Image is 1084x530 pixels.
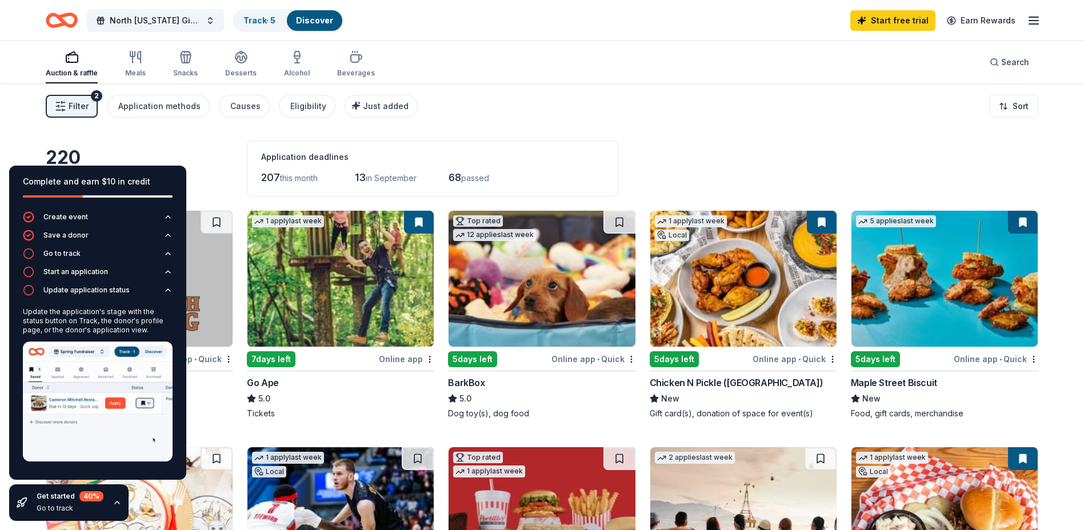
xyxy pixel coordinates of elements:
[661,392,679,405] span: New
[125,46,146,83] button: Meals
[118,99,201,113] div: Application methods
[655,215,727,227] div: 1 apply last week
[798,355,801,364] span: •
[258,392,270,405] span: 5.0
[43,212,88,222] div: Create event
[87,9,224,32] button: North [US_STATE] Giving Day
[79,491,103,501] div: 40 %
[650,211,837,347] img: Image for Chicken N Pickle (Grand Prairie)
[69,99,89,113] span: Filter
[448,351,497,367] div: 5 days left
[125,69,146,78] div: Meals
[650,376,823,390] div: Chicken N Pickle ([GEOGRAPHIC_DATA])
[851,408,1038,419] div: Food, gift cards, merchandise
[856,452,928,464] div: 1 apply last week
[230,99,261,113] div: Causes
[23,248,173,266] button: Go to track
[1013,99,1029,113] span: Sort
[1001,55,1029,69] span: Search
[107,95,210,118] button: Application methods
[856,215,936,227] div: 5 applies last week
[551,352,636,366] div: Online app Quick
[37,504,103,513] div: Go to track
[279,95,335,118] button: Eligibility
[366,173,417,183] span: in September
[43,267,108,276] div: Start an application
[37,491,103,501] div: Get started
[280,173,318,183] span: this month
[91,90,102,102] div: 2
[379,352,434,366] div: Online app
[954,352,1038,366] div: Online app Quick
[23,342,173,461] img: Update
[23,284,173,303] button: Update application status
[46,7,78,34] a: Home
[173,69,198,78] div: Snacks
[247,376,279,390] div: Go Ape
[461,173,489,183] span: passed
[655,230,689,241] div: Local
[261,150,604,164] div: Application deadlines
[284,46,310,83] button: Alcohol
[225,46,257,83] button: Desserts
[345,95,418,118] button: Just added
[856,466,890,477] div: Local
[453,215,503,227] div: Top rated
[23,266,173,284] button: Start an application
[850,10,935,31] a: Start free trial
[650,351,699,367] div: 5 days left
[851,210,1038,419] a: Image for Maple Street Biscuit5 applieslast week5days leftOnline app•QuickMaple Street BiscuitNew...
[243,15,275,25] a: Track· 5
[233,9,343,32] button: Track· 5Discover
[448,376,485,390] div: BarkBox
[110,14,201,27] span: North [US_STATE] Giving Day
[247,210,434,419] a: Image for Go Ape1 applylast week7days leftOnline appGo Ape5.0Tickets
[284,69,310,78] div: Alcohol
[46,146,233,169] div: 220
[247,351,295,367] div: 7 days left
[43,231,89,240] div: Save a donor
[194,355,197,364] span: •
[46,69,98,78] div: Auction & raffle
[363,101,409,111] span: Just added
[252,215,324,227] div: 1 apply last week
[23,307,173,335] div: Update the application's stage with the status button on Track, the donor's profile page, or the ...
[650,210,837,419] a: Image for Chicken N Pickle (Grand Prairie)1 applylast weekLocal5days leftOnline app•QuickChicken ...
[247,211,434,347] img: Image for Go Ape
[43,286,130,295] div: Update application status
[449,171,461,183] span: 68
[449,211,635,347] img: Image for BarkBox
[355,171,366,183] span: 13
[23,230,173,248] button: Save a donor
[23,175,173,188] div: Complete and earn $10 in credit
[851,211,1038,347] img: Image for Maple Street Biscuit
[173,46,198,83] button: Snacks
[252,466,286,477] div: Local
[290,99,326,113] div: Eligibility
[247,408,434,419] div: Tickets
[23,211,173,230] button: Create event
[981,51,1038,74] button: Search
[448,408,635,419] div: Dog toy(s), dog food
[225,69,257,78] div: Desserts
[851,376,937,390] div: Maple Street Biscuit
[453,452,503,463] div: Top rated
[999,355,1002,364] span: •
[459,392,471,405] span: 5.0
[46,46,98,83] button: Auction & raffle
[453,465,525,477] div: 1 apply last week
[851,351,900,367] div: 5 days left
[337,69,375,78] div: Beverages
[453,229,536,241] div: 12 applies last week
[862,392,881,405] span: New
[655,452,735,464] div: 2 applies last week
[597,355,599,364] span: •
[43,249,81,258] div: Go to track
[296,15,333,25] a: Discover
[337,46,375,83] button: Beverages
[448,210,635,419] a: Image for BarkBoxTop rated12 applieslast week5days leftOnline app•QuickBarkBox5.0Dog toy(s), dog ...
[753,352,837,366] div: Online app Quick
[46,95,98,118] button: Filter2
[219,95,270,118] button: Causes
[940,10,1022,31] a: Earn Rewards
